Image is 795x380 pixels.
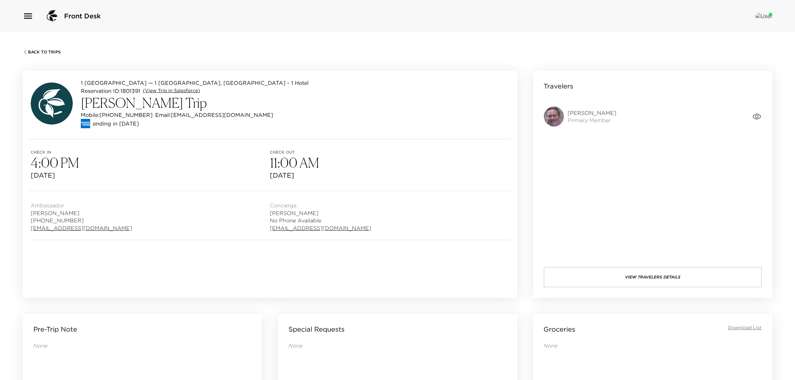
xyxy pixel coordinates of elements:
p: ending in [DATE] [93,120,139,128]
p: Reservation ID: 1801391 [81,87,140,95]
a: [EMAIL_ADDRESS][DOMAIN_NAME] [31,224,132,232]
p: Special Requests [288,325,345,334]
img: User [755,13,772,19]
button: Back To Trips [23,49,61,55]
span: Back To Trips [28,50,61,54]
span: Check in [31,150,270,155]
p: None [33,342,251,349]
button: View Travelers Details [544,267,762,287]
span: Primary Member [568,117,617,124]
p: Mobile: [PHONE_NUMBER] [81,111,153,119]
p: Email: [EMAIL_ADDRESS][DOMAIN_NAME] [155,111,273,119]
span: [DATE] [270,171,509,180]
span: Check out [270,150,509,155]
span: [PHONE_NUMBER] [31,217,132,224]
span: Ambassador [31,202,132,209]
p: Pre-Trip Note [33,325,77,334]
a: [EMAIL_ADDRESS][DOMAIN_NAME] [270,224,371,232]
p: None [544,342,762,349]
h3: [PERSON_NAME] Trip [81,95,309,111]
span: [PERSON_NAME] [568,109,617,117]
p: Groceries [544,325,576,334]
h3: 4:00 PM [31,155,270,171]
img: credit card type [81,119,90,128]
span: Concierge [270,202,371,209]
a: (View Trip in Salesforce) [143,87,200,94]
span: Front Desk [64,11,101,21]
span: No Phone Available [270,217,371,224]
p: Travelers [544,81,574,91]
img: Z [544,107,564,127]
span: [PERSON_NAME] [31,209,132,217]
img: logo [44,8,60,24]
span: [DATE] [31,171,270,180]
p: 1 [GEOGRAPHIC_DATA] — 1 [GEOGRAPHIC_DATA], [GEOGRAPHIC_DATA] - 1 Hotel [81,79,309,87]
h3: 11:00 AM [270,155,509,171]
p: None [288,342,506,349]
span: [PERSON_NAME] [270,209,371,217]
img: avatar.4afec266560d411620d96f9f038fe73f.svg [31,82,73,125]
